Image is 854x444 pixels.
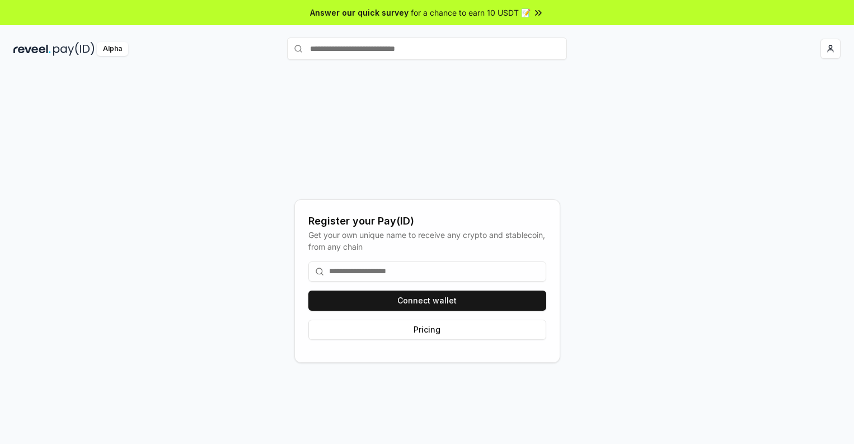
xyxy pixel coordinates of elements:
div: Get your own unique name to receive any crypto and stablecoin, from any chain [308,229,546,253]
span: for a chance to earn 10 USDT 📝 [411,7,531,18]
div: Alpha [97,42,128,56]
img: reveel_dark [13,42,51,56]
button: Pricing [308,320,546,340]
div: Register your Pay(ID) [308,213,546,229]
span: Answer our quick survey [310,7,409,18]
button: Connect wallet [308,291,546,311]
img: pay_id [53,42,95,56]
